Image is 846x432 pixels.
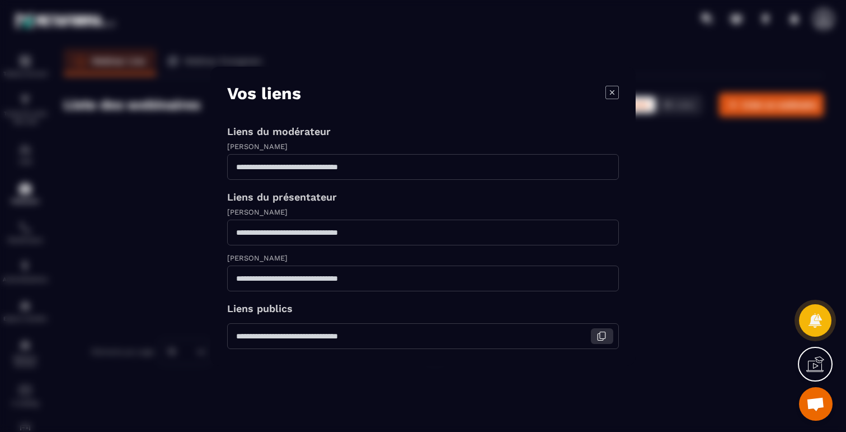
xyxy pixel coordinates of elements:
p: Liens du présentateur [227,191,619,203]
p: Liens publics [227,303,619,314]
div: Ouvrir le chat [799,387,833,421]
p: Vos liens [227,83,301,103]
label: [PERSON_NAME] [227,208,288,216]
p: Liens du modérateur [227,126,619,137]
label: [PERSON_NAME] [227,254,288,262]
label: [PERSON_NAME] [227,142,288,151]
